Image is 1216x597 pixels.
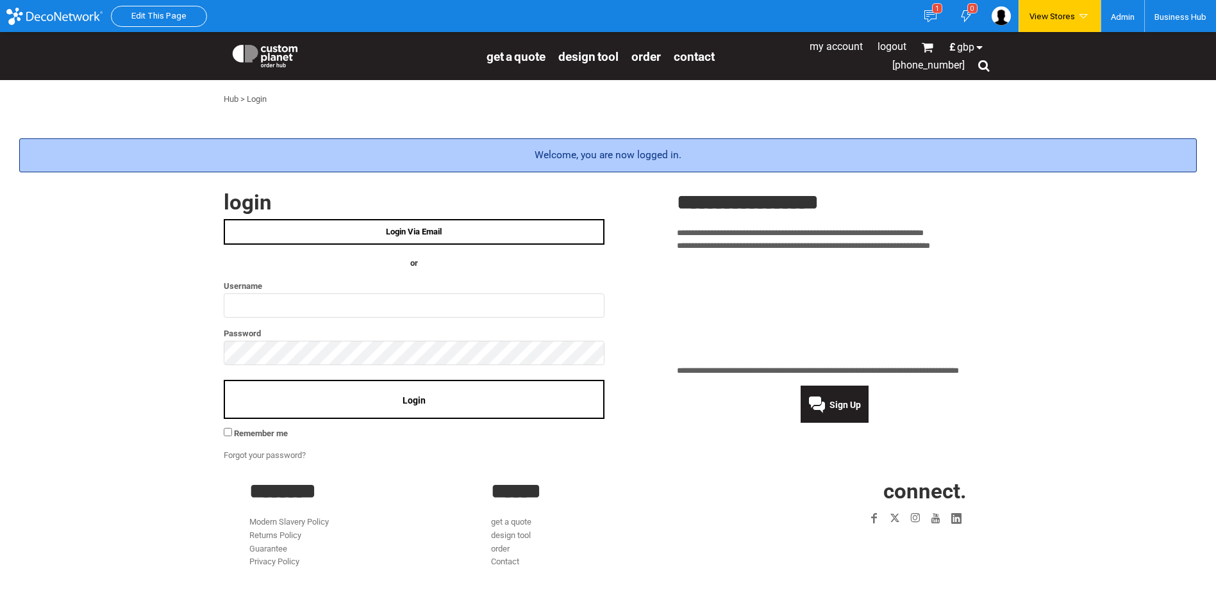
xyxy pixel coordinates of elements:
a: get a quote [491,517,531,527]
span: [PHONE_NUMBER] [892,59,965,71]
a: Login Via Email [224,219,604,245]
a: Guarantee [249,544,287,553]
span: design tool [558,49,619,64]
a: order [491,544,510,553]
div: Welcome, you are now logged in. [19,138,1197,172]
a: Edit This Page [131,11,187,20]
h2: CONNECT. [733,480,967,502]
h4: OR [224,257,604,270]
span: Sign Up [829,400,861,410]
a: Hub [224,94,238,104]
h2: Login [224,192,604,213]
span: Login Via Email [386,227,442,236]
a: My Account [810,40,863,53]
a: Privacy Policy [249,557,299,566]
a: order [631,49,661,63]
a: design tool [491,530,531,540]
a: design tool [558,49,619,63]
span: Contact [674,49,715,64]
span: order [631,49,661,64]
a: Modern Slavery Policy [249,517,329,527]
a: Logout [878,40,906,53]
span: Login [403,395,426,405]
div: Login [247,93,267,106]
div: > [240,93,245,106]
span: GBP [957,42,974,53]
label: Password [224,326,604,341]
span: get a quote [487,49,546,64]
img: Custom Planet [230,42,300,67]
a: Forgot your password? [224,450,306,460]
a: Contact [674,49,715,63]
iframe: Customer reviews powered by Trustpilot [677,261,993,357]
span: £ [949,42,957,53]
a: Returns Policy [249,530,301,540]
label: Username [224,279,604,293]
a: Contact [491,557,519,566]
a: Custom Planet [224,35,480,74]
div: 1 [932,3,942,13]
input: Remember me [224,428,232,436]
a: get a quote [487,49,546,63]
span: Remember me [234,429,288,438]
iframe: Customer reviews powered by Trustpilot [790,536,967,552]
div: 0 [967,3,978,13]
